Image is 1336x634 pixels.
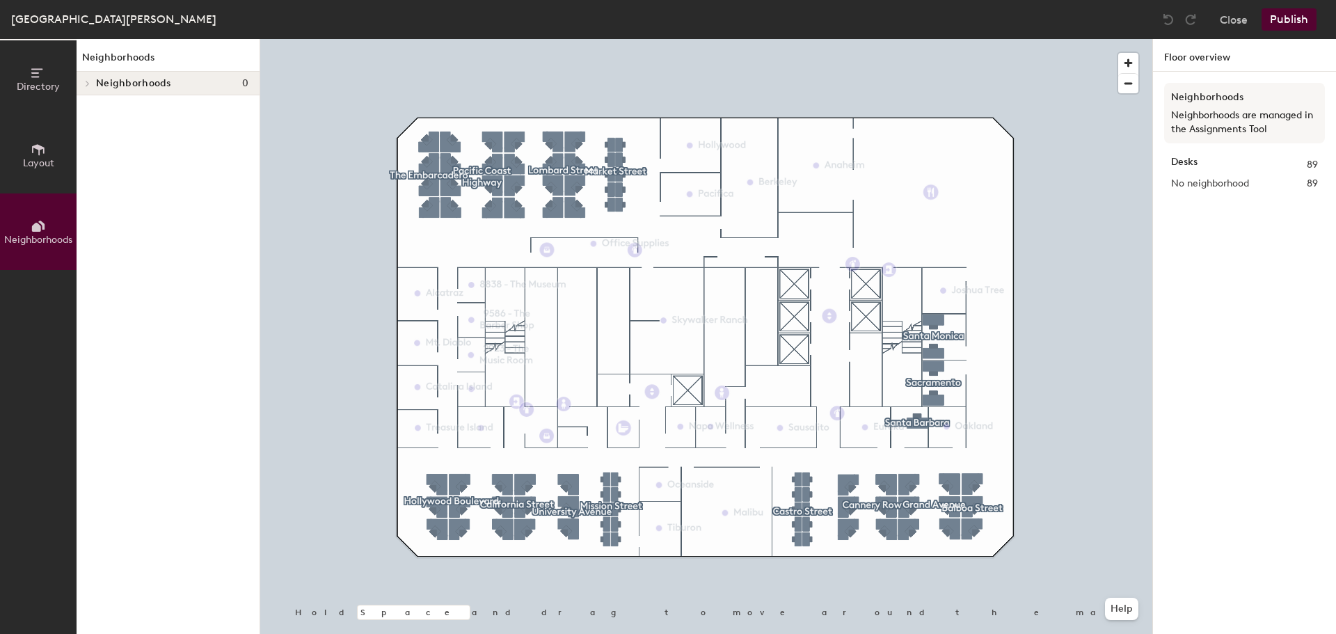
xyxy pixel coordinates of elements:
span: No neighborhood [1171,176,1249,191]
span: Layout [23,157,54,169]
span: Neighborhoods [96,78,171,89]
span: Directory [17,81,60,93]
span: 0 [242,78,248,89]
h1: Floor overview [1153,39,1336,72]
button: Help [1105,598,1138,620]
span: Neighborhoods [4,234,72,246]
button: Close [1220,8,1248,31]
button: Publish [1262,8,1317,31]
h1: Neighborhoods [77,50,260,72]
strong: Desks [1171,157,1198,173]
span: 89 [1307,157,1318,173]
img: Redo [1184,13,1198,26]
p: Neighborhoods are managed in the Assignments Tool [1171,109,1318,136]
img: Undo [1161,13,1175,26]
div: [GEOGRAPHIC_DATA][PERSON_NAME] [11,10,216,28]
span: 89 [1307,176,1318,191]
h3: Neighborhoods [1171,90,1318,105]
